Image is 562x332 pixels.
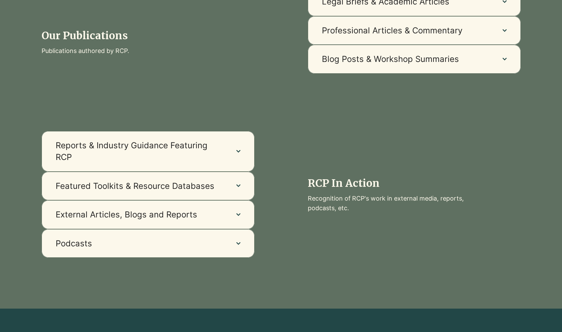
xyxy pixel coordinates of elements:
[56,238,223,249] span: Podcasts
[308,195,464,212] span: Recognition of RCP's work in external media, reports, podcasts, etc.
[308,16,521,45] button: Professional Articles & Commentary
[308,45,521,74] button: Blog Posts & Workshop Summaries
[42,200,255,229] button: External Articles, Blogs and Reports
[322,25,489,36] span: Professional Articles & Commentary
[56,209,223,221] span: External Articles, Blogs and Reports
[42,29,128,42] span: Our Publications
[42,131,255,171] button: Reports & Industry Guidance Featuring RCP
[42,229,255,258] button: Podcasts
[56,140,223,163] span: Reports & Industry Guidance Featuring RCP
[42,172,255,201] button: Featured Toolkits & Resource Databases
[42,46,255,56] p: Publications authored by RCP.
[322,53,489,65] span: Blog Posts & Workshop Summaries
[308,176,380,190] span: RCP In Action
[56,180,223,192] span: Featured Toolkits & Resource Databases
